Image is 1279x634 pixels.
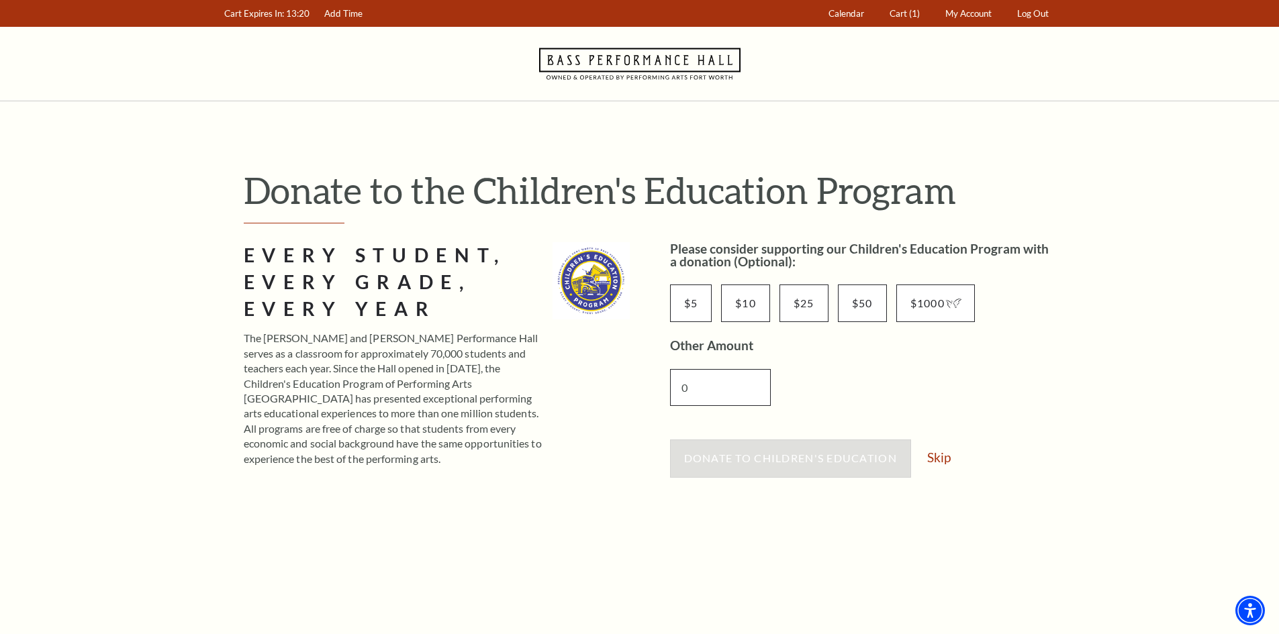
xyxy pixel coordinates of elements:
h2: Every Student, Every Grade, Every Year [244,242,543,323]
input: Other Amount [838,284,887,322]
input: Button [896,284,975,322]
button: Donate to Children's Education [670,439,911,477]
a: Log Out [1010,1,1055,27]
a: My Account [939,1,998,27]
a: Skip [927,451,951,464]
span: Cart [890,8,907,19]
input: Other Amount [721,284,770,322]
a: Navigate to Bass Performance Hall homepage [539,27,741,101]
span: Cart Expires In: [224,8,284,19]
a: Add Time [318,1,369,27]
img: Every Student, Every Grade, [553,242,630,319]
span: (1) [909,8,920,19]
label: Other Amount [670,337,753,353]
span: Donate to Children's Education [684,452,897,464]
h1: Donate to the Children's Education Program [244,168,1056,212]
span: 13:20 [286,8,310,19]
span: My Account [945,8,992,19]
a: Cart (1) [883,1,926,27]
label: Please consider supporting our Children's Education Program with a donation (Optional): [670,241,1049,269]
p: The [PERSON_NAME] and [PERSON_NAME] Performance Hall serves as a classroom for approximately 70,0... [244,331,543,466]
input: Number [670,369,771,406]
input: Other Amount [779,284,828,322]
div: Accessibility Menu [1235,596,1265,625]
span: Calendar [828,8,864,19]
a: Calendar [822,1,870,27]
input: Other Amount [670,284,712,322]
